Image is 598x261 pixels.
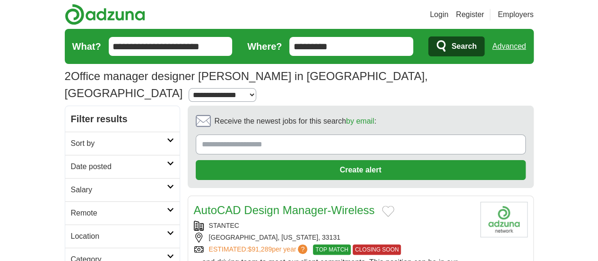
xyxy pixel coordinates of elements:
a: ESTIMATED:$91,289per year? [209,244,310,255]
h2: Date posted [71,161,167,172]
h2: Filter results [65,106,180,132]
a: Salary [65,178,180,201]
h1: Office manager designer [PERSON_NAME] in [GEOGRAPHIC_DATA], [GEOGRAPHIC_DATA] [65,70,428,99]
a: Advanced [492,37,526,56]
a: Employers [498,9,534,20]
h2: Sort by [71,138,167,149]
span: 2 [65,68,71,85]
span: ? [298,244,307,254]
span: Search [451,37,477,56]
span: $91,289 [248,245,272,253]
h2: Remote [71,207,167,219]
a: Login [430,9,448,20]
a: Location [65,225,180,248]
label: What? [72,39,101,54]
a: AutoCAD Design Manager-Wireless [194,204,375,216]
button: Search [428,36,485,56]
div: [GEOGRAPHIC_DATA], [US_STATE], 33131 [194,233,473,243]
a: Register [456,9,484,20]
a: Remote [65,201,180,225]
h2: Location [71,231,167,242]
a: Date posted [65,155,180,178]
img: Adzuna logo [65,4,145,25]
h2: Salary [71,184,167,196]
span: Receive the newest jobs for this search : [215,116,376,127]
label: Where? [247,39,282,54]
button: Add to favorite jobs [382,206,394,217]
a: Sort by [65,132,180,155]
img: Company logo [480,202,528,237]
span: TOP MATCH [313,244,350,255]
div: STANTEC [194,221,473,231]
button: Create alert [196,160,526,180]
a: by email [346,117,374,125]
span: CLOSING SOON [353,244,401,255]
